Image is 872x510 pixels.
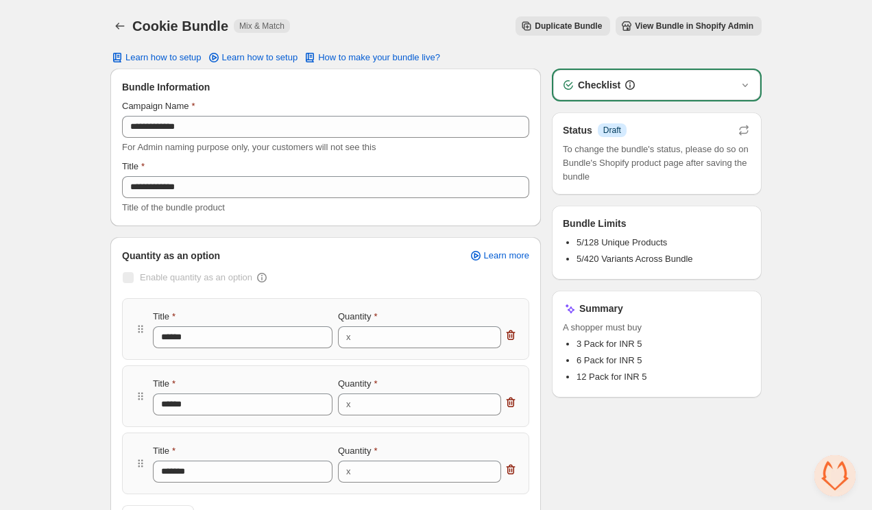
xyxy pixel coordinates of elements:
[122,142,376,152] span: For Admin naming purpose only, your customers will not see this
[635,21,753,32] span: View Bundle in Shopify Admin
[122,99,195,113] label: Campaign Name
[338,310,377,324] label: Quantity
[346,465,351,478] div: x
[199,48,306,67] a: Learn how to setup
[338,444,377,458] label: Quantity
[318,52,440,63] span: How to make your bundle live?
[295,48,448,67] button: How to make your bundle live?
[153,310,175,324] label: Title
[222,52,298,63] span: Learn how to setup
[484,250,529,261] span: Learn more
[461,246,537,265] a: Learn more
[563,217,627,230] h3: Bundle Limits
[153,444,175,458] label: Title
[577,354,751,367] li: 6 Pack for INR 5
[153,377,175,391] label: Title
[577,337,751,351] li: 3 Pack for INR 5
[616,16,762,36] button: View Bundle in Shopify Admin
[122,249,220,263] span: Quantity as an option
[563,123,592,137] h3: Status
[563,143,751,184] span: To change the bundle's status, please do so on Bundle's Shopify product page after saving the bundle
[577,237,667,247] span: 5/128 Unique Products
[110,16,130,36] button: Back
[122,160,145,173] label: Title
[577,254,693,264] span: 5/420 Variants Across Bundle
[338,377,377,391] label: Quantity
[346,398,351,411] div: x
[132,18,228,34] h1: Cookie Bundle
[577,370,751,384] li: 12 Pack for INR 5
[579,302,623,315] h3: Summary
[578,78,620,92] h3: Checklist
[140,272,252,282] span: Enable quantity as an option
[122,80,210,94] span: Bundle Information
[814,455,856,496] div: Open chat
[122,202,225,212] span: Title of the bundle product
[125,52,202,63] span: Learn how to setup
[516,16,610,36] button: Duplicate Bundle
[346,330,351,344] div: x
[102,48,210,67] button: Learn how to setup
[535,21,602,32] span: Duplicate Bundle
[239,21,284,32] span: Mix & Match
[563,321,751,335] span: A shopper must buy
[603,125,621,136] span: Draft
